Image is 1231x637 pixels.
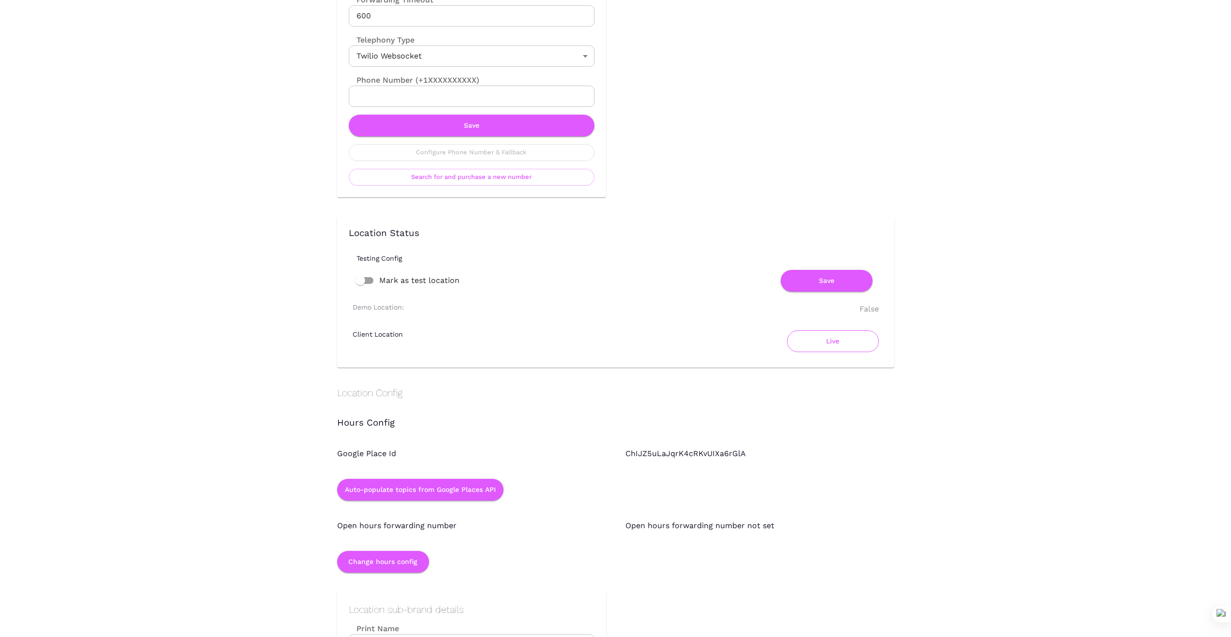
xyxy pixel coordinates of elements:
[349,34,415,45] label: Telephony Type
[356,254,890,262] h6: Testing Config
[781,270,873,292] button: Save
[787,330,879,352] button: Live
[349,45,594,67] div: Twilio Websocket
[349,169,594,186] button: Search for and purchase a new number
[349,74,594,86] label: Phone Number (+1XXXXXXXXXX)
[606,501,894,532] div: Open hours forwarding number not set
[318,429,606,459] div: Google Place Id
[606,429,894,459] div: ChIJZ5uLaJqrK4cRKvUIXa6rGlA
[349,228,883,239] h3: Location Status
[337,418,894,429] h3: Hours Config
[318,501,606,532] div: Open hours forwarding number
[349,115,594,136] button: Save
[353,303,404,311] h6: Demo Location:
[337,387,894,399] h2: Location Config
[860,303,879,315] div: False
[337,479,504,501] button: Auto-populate topics from Google Places API
[379,275,460,286] span: Mark as test location
[349,623,594,634] label: Print Name
[353,330,403,338] h6: Client Location
[349,604,594,615] h2: Location sub-brand details
[337,551,429,573] button: Change hours config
